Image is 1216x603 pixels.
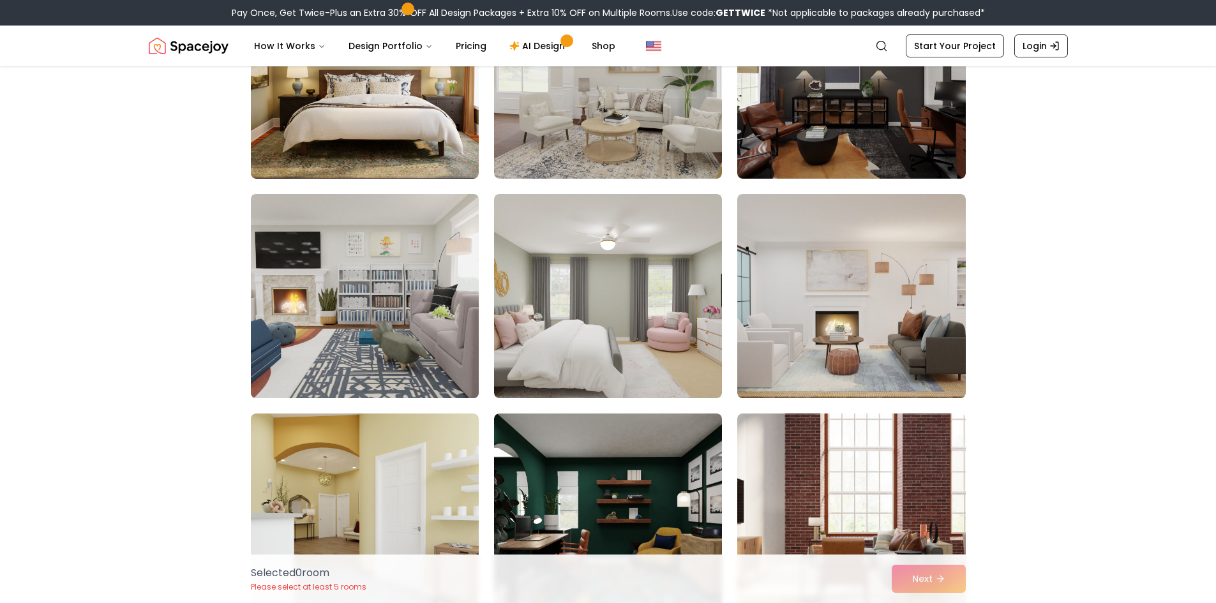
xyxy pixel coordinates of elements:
[232,6,985,19] div: Pay Once, Get Twice-Plus an Extra 30% OFF All Design Packages + Extra 10% OFF on Multiple Rooms.
[251,582,366,592] p: Please select at least 5 rooms
[446,33,497,59] a: Pricing
[245,189,484,403] img: Room room-10
[244,33,626,59] nav: Main
[251,565,366,581] p: Selected 0 room
[149,33,229,59] img: Spacejoy Logo
[737,194,965,398] img: Room room-12
[906,34,1004,57] a: Start Your Project
[244,33,336,59] button: How It Works
[672,6,765,19] span: Use code:
[582,33,626,59] a: Shop
[338,33,443,59] button: Design Portfolio
[716,6,765,19] b: GETTWICE
[1014,34,1068,57] a: Login
[149,26,1068,66] nav: Global
[149,33,229,59] a: Spacejoy
[646,38,661,54] img: United States
[499,33,579,59] a: AI Design
[494,194,722,398] img: Room room-11
[765,6,985,19] span: *Not applicable to packages already purchased*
